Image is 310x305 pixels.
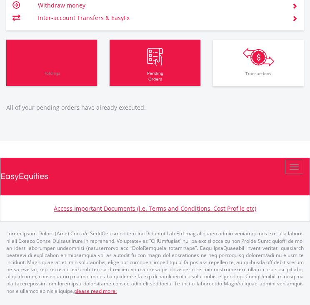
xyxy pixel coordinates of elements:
img: holdings-wht.png [43,48,61,66]
button: PendingOrders [110,40,200,86]
p: All of your pending orders have already executed. [6,103,304,112]
span: Pending Orders [112,66,198,86]
a: EasyEquities [0,158,310,195]
img: transactions-zar-wht.png [243,48,274,66]
a: please read more: [74,287,117,295]
td: Inter-account Transfers & EasyFx [38,12,282,24]
span: Transactions [215,66,302,87]
button: Holdings [6,40,97,86]
p: Lorem Ipsum Dolors (Ame) Con a/e SeddOeiusmod tem InciDiduntut Lab Etd mag aliquaen admin veniamq... [6,230,304,294]
span: Holdings [8,66,95,86]
button: Transactions [213,40,304,87]
img: pending_instructions-wht.png [147,48,163,66]
a: Access Important Documents (i.e. Terms and Conditions, Cost Profile etc) [54,204,256,212]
